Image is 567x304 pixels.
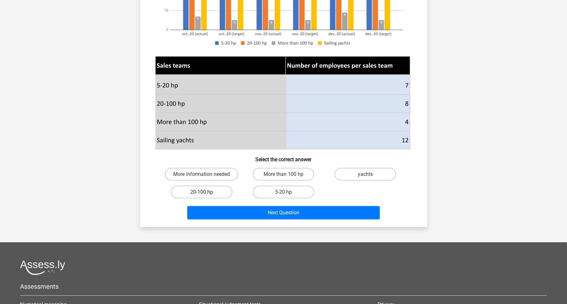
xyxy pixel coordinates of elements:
[253,186,314,198] label: 5-20 hp
[165,168,238,181] label: More information needed
[171,186,232,198] label: 20-100 hp
[335,168,396,181] label: yachts
[253,168,314,181] label: More than 100 hp
[20,283,547,290] h5: Assessments
[187,206,380,219] button: Next Question
[150,151,417,162] h6: Select the correct answer
[20,260,65,275] img: Assessly logo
